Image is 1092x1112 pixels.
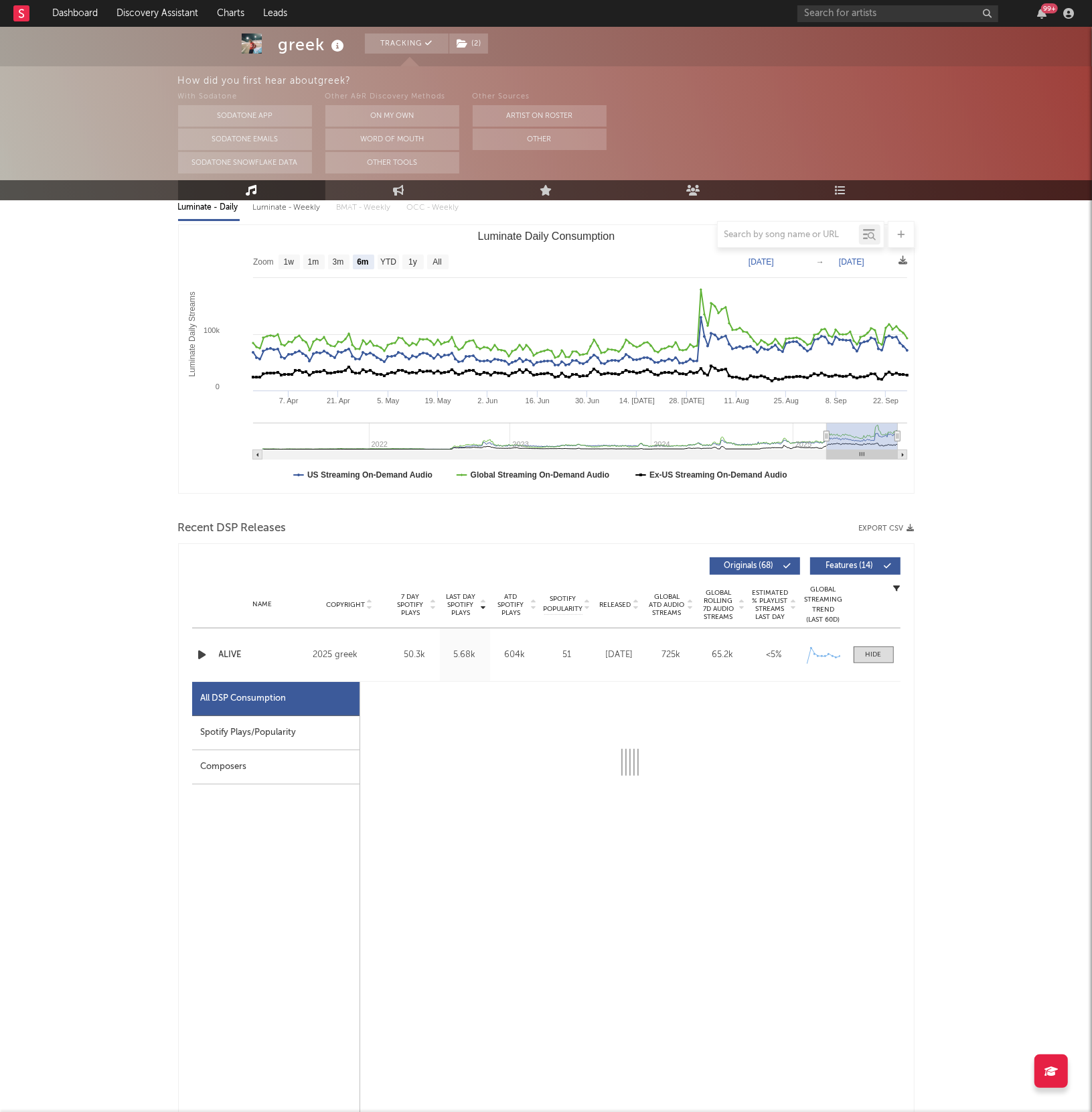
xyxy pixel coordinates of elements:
text: 30. Jun [575,397,599,405]
span: 7 Day Spotify Plays [393,593,428,617]
div: 604k [493,648,537,662]
div: Spotify Plays/Popularity [192,716,360,750]
text: 2. Jun [477,397,497,405]
span: Copyright [326,601,365,609]
button: Artist on Roster [473,105,607,127]
text: 7. Apr [279,397,298,405]
button: Other Tools [325,152,459,173]
div: 725k [649,648,694,662]
text: 1m [307,258,319,267]
div: [DATE] [597,648,642,662]
text: 100k [204,326,220,334]
svg: Luminate Daily Consumption [179,225,914,493]
div: With Sodatone [178,89,312,105]
div: Composers [192,750,360,784]
text: 22. Sep [873,397,899,405]
div: 5.68k [443,648,487,662]
button: 99+ [1037,8,1046,19]
span: ATD Spotify Plays [493,593,529,617]
span: Global ATD Audio Streams [649,593,686,617]
text: 1w [283,258,294,267]
text: 25. Aug [773,397,798,405]
div: greek [279,33,348,56]
button: Word Of Mouth [325,129,459,150]
div: Luminate - Weekly [253,196,323,219]
input: Search by song name or URL [718,230,859,240]
button: Sodatone Emails [178,129,312,150]
text: 3m [332,258,343,267]
div: <5% [752,648,797,662]
div: Other A&R Discovery Methods [325,89,459,105]
div: 99 + [1041,3,1058,13]
text: 21. Apr [327,397,350,405]
input: Search for artists [797,5,998,22]
span: Last Day Spotify Plays [443,593,479,617]
div: Luminate - Daily [178,196,240,219]
text: → [816,257,824,267]
button: Export CSV [859,525,915,533]
div: Other Sources [473,89,607,105]
div: All DSP Consumption [201,691,287,707]
button: Features(14) [810,557,901,575]
text: 11. Aug [724,397,749,405]
text: 6m [357,258,368,267]
button: Originals(68) [710,557,800,575]
span: Released [600,601,631,609]
div: 51 [544,648,591,662]
span: Global Rolling 7D Audio Streams [700,589,737,621]
text: 14. [DATE] [619,397,654,405]
text: Zoom [253,258,274,267]
text: 19. May [424,397,451,405]
div: Global Streaming Trend (Last 60D) [803,585,844,625]
div: 65.2k [700,648,745,662]
span: Estimated % Playlist Streams Last Day [752,589,789,621]
div: 50.3k [393,648,437,662]
span: ( 2 ) [449,33,489,54]
span: Originals ( 68 ) [718,562,780,570]
text: 8. Sep [825,397,846,405]
span: Recent DSP Releases [178,520,287,537]
text: YTD [380,258,396,267]
button: On My Own [325,105,459,127]
text: Ex-US Streaming On-Demand Audio [649,470,787,480]
text: US Streaming On-Demand Audio [307,470,433,480]
button: Sodatone App [178,105,312,127]
button: Sodatone Snowflake Data [178,152,312,173]
text: All [433,258,441,267]
button: Tracking [365,33,449,54]
span: Features ( 14 ) [819,562,880,570]
text: [DATE] [839,257,864,267]
text: 1y [408,258,417,267]
text: Luminate Daily Streams [187,291,196,376]
text: 28. [DATE] [669,397,704,405]
button: Other [473,129,607,150]
text: 0 [215,383,219,391]
text: 16. Jun [525,397,549,405]
span: Spotify Popularity [543,594,582,614]
div: All DSP Consumption [192,682,360,716]
button: (2) [449,33,488,54]
div: Name [219,600,307,610]
text: 5. May [377,397,400,405]
div: 2025 greek [313,647,386,663]
a: ALIVE [219,648,307,662]
text: Global Streaming On-Demand Audio [470,470,609,480]
text: [DATE] [749,257,774,267]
